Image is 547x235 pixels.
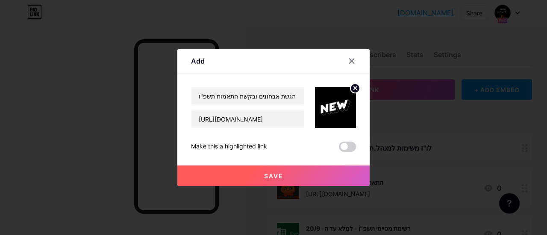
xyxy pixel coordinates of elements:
img: link_thumbnail [315,87,356,128]
button: Save [177,165,370,186]
div: Make this a highlighted link [191,142,267,152]
input: URL [191,110,304,128]
input: Title [191,87,304,104]
span: Save [264,172,283,180]
div: Add [191,56,205,66]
